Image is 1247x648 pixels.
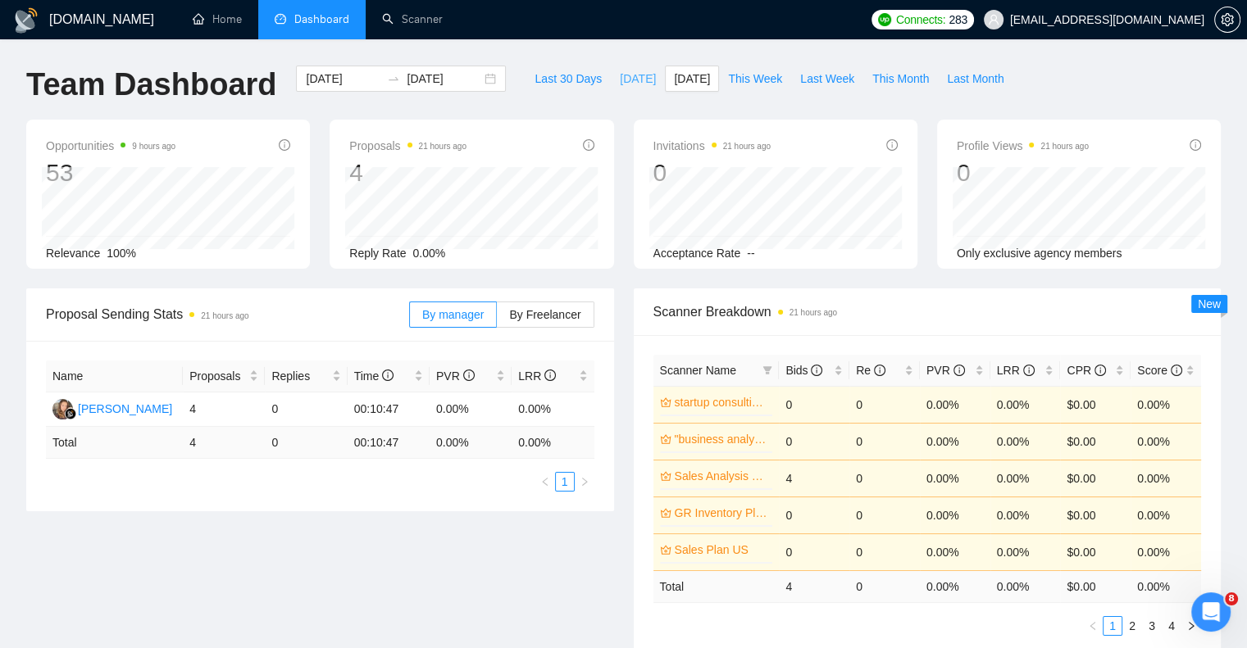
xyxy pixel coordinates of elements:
[762,365,772,375] span: filter
[52,401,172,415] a: NK[PERSON_NAME]
[957,247,1122,260] span: Only exclusive agency members
[779,533,849,570] td: 0
[512,392,594,427] td: 0.00%
[653,247,741,260] span: Acceptance Rate
[1190,139,1201,151] span: info-circle
[463,369,475,381] span: info-circle
[575,472,594,492] button: right
[779,496,849,533] td: 0
[800,70,854,88] span: Last Week
[1095,365,1106,376] span: info-circle
[675,430,770,448] a: "business analysis" US
[611,66,665,92] button: [DATE]
[990,423,1061,460] td: 0.00%
[265,360,347,392] th: Replies
[675,393,770,411] a: startup consulting US
[896,11,945,29] span: Connects:
[1225,592,1238,605] span: 8
[387,72,400,85] span: to
[1060,496,1131,533] td: $0.00
[1214,7,1240,33] button: setting
[1181,616,1201,636] li: Next Page
[1122,616,1142,636] li: 2
[348,392,430,427] td: 00:10:47
[1131,386,1201,423] td: 0.00%
[926,364,965,377] span: PVR
[271,367,328,385] span: Replies
[518,369,556,383] span: LRR
[1143,617,1161,635] a: 3
[653,136,771,156] span: Invitations
[953,365,965,376] span: info-circle
[938,66,1013,92] button: Last Month
[78,400,172,418] div: [PERSON_NAME]
[1083,616,1103,636] button: left
[990,570,1061,602] td: 0.00 %
[1131,533,1201,570] td: 0.00%
[1060,423,1131,460] td: $0.00
[811,365,822,376] span: info-circle
[856,364,885,377] span: Re
[849,423,920,460] td: 0
[1186,621,1196,631] span: right
[988,14,999,25] span: user
[1060,533,1131,570] td: $0.00
[183,427,265,459] td: 4
[1131,570,1201,602] td: 0.00 %
[779,423,849,460] td: 0
[1214,13,1240,26] a: setting
[957,157,1089,188] div: 0
[920,460,990,496] td: 0.00%
[665,66,719,92] button: [DATE]
[675,467,770,485] a: Sales Analysis Global
[849,570,920,602] td: 0
[46,247,100,260] span: Relevance
[306,70,380,88] input: Start date
[747,247,754,260] span: --
[407,70,481,88] input: End date
[1131,460,1201,496] td: 0.00%
[1060,460,1131,496] td: $0.00
[354,369,394,383] span: Time
[583,139,594,151] span: info-circle
[849,386,920,423] td: 0
[653,570,780,602] td: Total
[46,360,183,392] th: Name
[556,473,574,491] a: 1
[874,365,885,376] span: info-circle
[790,308,837,317] time: 21 hours ago
[193,12,242,26] a: homeHome
[1131,423,1201,460] td: 0.00%
[422,308,484,321] span: By manager
[1163,617,1181,635] a: 4
[430,392,512,427] td: 0.00%
[849,496,920,533] td: 0
[779,386,849,423] td: 0
[436,369,475,383] span: PVR
[46,157,175,188] div: 53
[265,392,347,427] td: 0
[46,136,175,156] span: Opportunities
[791,66,863,92] button: Last Week
[849,460,920,496] td: 0
[660,397,671,408] span: crown
[920,423,990,460] td: 0.00%
[544,369,556,381] span: info-circle
[660,544,671,555] span: crown
[1131,496,1201,533] td: 0.00%
[920,496,990,533] td: 0.00%
[189,367,246,385] span: Proposals
[1215,13,1240,26] span: setting
[575,472,594,492] li: Next Page
[107,247,136,260] span: 100%
[1198,297,1221,310] span: New
[65,408,76,419] img: gigradar-bm.png
[949,11,967,29] span: 283
[1171,365,1182,376] span: info-circle
[660,470,671,482] span: crown
[509,308,580,321] span: By Freelancer
[183,392,265,427] td: 4
[1162,616,1181,636] li: 4
[947,70,1004,88] span: Last Month
[620,70,656,88] span: [DATE]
